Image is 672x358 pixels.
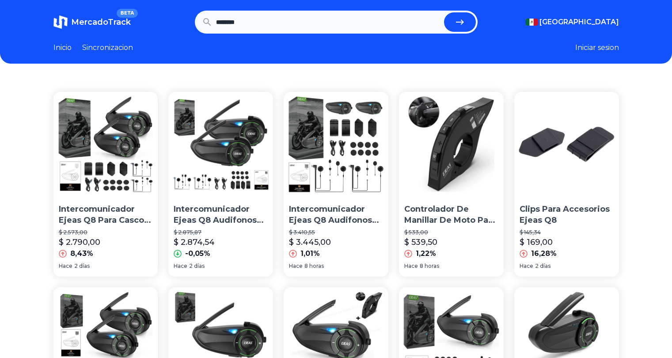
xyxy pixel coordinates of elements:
span: [GEOGRAPHIC_DATA] [539,17,619,27]
span: Hace [404,263,418,270]
span: 2 días [74,263,90,270]
img: Intercomunicador Ejeas Q8 Audifonos Para Casco Moto Ip67 2pc [284,92,388,197]
p: 16,28% [531,248,557,259]
p: Intercomunicador Ejeas Q8 Audifonos Para Casco Moto Ip67 2pc [289,204,383,226]
img: Clips Para Accesorios Ejeas Q8 [514,92,619,197]
a: Intercomunicador Ejeas Q8 Audifonos Para Casco Moto Ip67 2pcIntercomunicador Ejeas Q8 Audifonos P... [284,92,388,277]
p: Clips Para Accesorios Ejeas Q8 [520,204,614,226]
span: MercadoTrack [71,17,131,27]
a: Intercomunicador Ejeas Q8 Audifonos Para Casco Moto Ip67 2pcIntercomunicador Ejeas Q8 Audifonos P... [168,92,273,277]
p: $ 2.790,00 [59,236,100,248]
button: [GEOGRAPHIC_DATA] [525,17,619,27]
p: $ 2.874,54 [174,236,215,248]
p: -0,05% [185,248,210,259]
span: 8 horas [304,263,324,270]
p: $ 533,00 [404,229,498,236]
p: $ 3.445,00 [289,236,331,248]
button: Iniciar sesion [575,42,619,53]
span: BETA [117,9,137,18]
span: 2 días [189,263,205,270]
span: Hace [289,263,303,270]
p: $ 2.573,00 [59,229,153,236]
img: Intercomunicador Ejeas Q8 Para Casco Motociclet-2pcs-ip67 [53,92,158,197]
p: 8,43% [70,248,93,259]
span: Hace [520,263,533,270]
img: Mexico [525,19,538,26]
p: $ 539,50 [404,236,437,248]
img: Intercomunicador Ejeas Q8 Audifonos Para Casco Moto Ip67 2pc [168,92,273,197]
a: Inicio [53,42,72,53]
a: MercadoTrackBETA [53,15,131,29]
img: MercadoTrack [53,15,68,29]
p: Intercomunicador Ejeas Q8 Audifonos Para Casco Moto Ip67 2pc [174,204,268,226]
p: $ 169,00 [520,236,553,248]
p: $ 3.410,55 [289,229,383,236]
p: $ 145,34 [520,229,614,236]
span: Hace [174,263,187,270]
p: Controlador De Manillar De Moto Para Ejeas Q8 Q7 Q2 V6pro+ [404,204,498,226]
p: $ 2.875,87 [174,229,268,236]
span: 2 días [535,263,551,270]
p: 1,22% [416,248,436,259]
p: Intercomunicador Ejeas Q8 Para Casco Motociclet-2pcs-ip67 [59,204,153,226]
span: Hace [59,263,72,270]
a: Controlador De Manillar De Moto Para Ejeas Q8 Q7 Q2 V6pro+Controlador De Manillar De Moto Para Ej... [399,92,504,277]
a: Sincronizacion [82,42,133,53]
a: Intercomunicador Ejeas Q8 Para Casco Motociclet-2pcs-ip67 Intercomunicador Ejeas Q8 Para Casco Mo... [53,92,158,277]
p: 1,01% [300,248,320,259]
img: Controlador De Manillar De Moto Para Ejeas Q8 Q7 Q2 V6pro+ [399,92,504,197]
a: Clips Para Accesorios Ejeas Q8Clips Para Accesorios Ejeas Q8$ 145,34$ 169,0016,28%Hace2 días [514,92,619,277]
span: 8 horas [420,263,439,270]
